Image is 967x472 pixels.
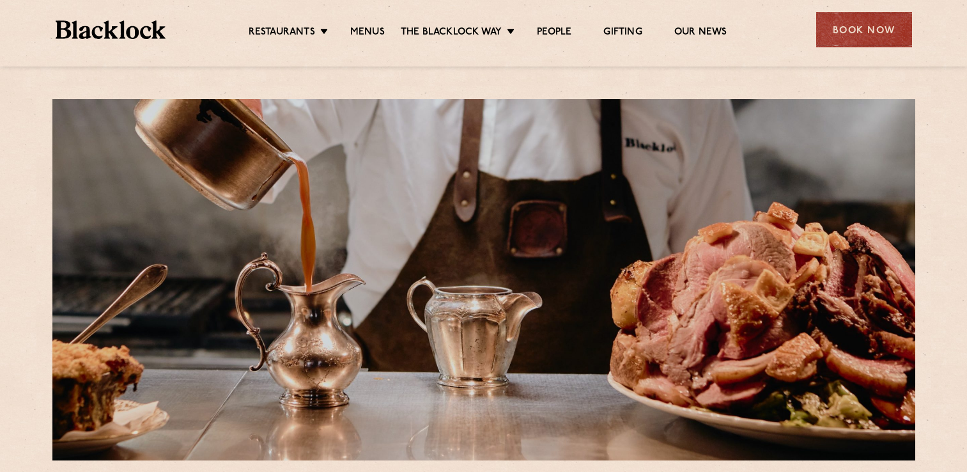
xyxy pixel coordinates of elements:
[816,12,912,47] div: Book Now
[401,26,502,40] a: The Blacklock Way
[674,26,727,40] a: Our News
[350,26,385,40] a: Menus
[603,26,642,40] a: Gifting
[249,26,315,40] a: Restaurants
[56,20,166,39] img: BL_Textured_Logo-footer-cropped.svg
[537,26,571,40] a: People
